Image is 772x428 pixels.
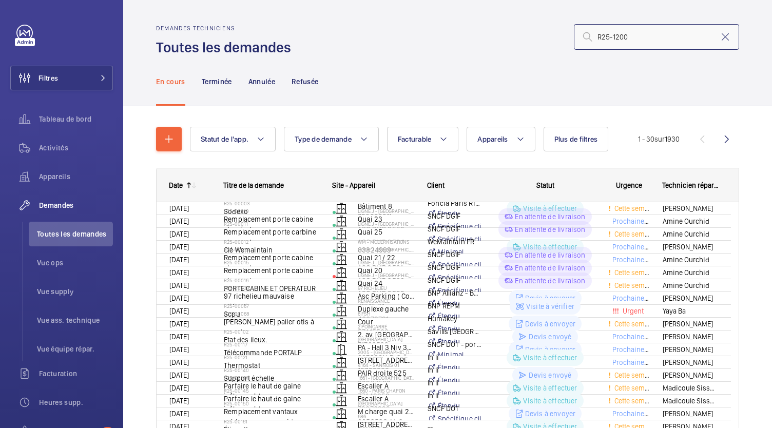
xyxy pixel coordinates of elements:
h2: R25-00150 [224,400,319,406]
button: Appareils [467,127,535,151]
span: Prochaine visite [610,256,663,264]
span: Prochaine visite [610,243,663,251]
p: 1660 - PARIS CHAPON [358,387,414,394]
span: 1 - 30 1930 [638,135,680,143]
span: Amine Ourchid [663,267,718,279]
span: Statut de l'app. [201,135,248,143]
p: En cours [156,76,185,87]
h1: Toutes les demandes [156,38,297,57]
p: 2005 - [GEOGRAPHIC_DATA] CRIMEE [358,349,414,355]
p: BNP REPM [428,301,482,311]
p: 686 [358,413,414,419]
span: Site - Appareil [332,181,375,189]
p: SNCF DOT - portes automatiques [428,339,482,349]
p: 1661 - [GEOGRAPHIC_DATA] 272 [358,375,414,381]
span: [PERSON_NAME] [663,293,718,304]
span: [DATE] [169,371,189,379]
p: Terminée [202,76,232,87]
span: Prochaine visite [610,217,663,225]
span: [DATE] [169,294,189,302]
span: [DATE] [169,204,189,212]
span: Technicien réparateur [662,181,719,189]
span: [DATE] [169,333,189,341]
span: Type de demande [295,135,352,143]
span: [PERSON_NAME] [663,344,718,356]
span: Statut [536,181,554,189]
span: Cette semaine [612,397,658,405]
span: Cette semaine [612,320,658,328]
span: Madicoule Sissoko [663,395,718,407]
div: Date [169,181,183,189]
span: Cette semaine [612,268,658,277]
span: Appareils [39,171,113,182]
span: Urgent [621,307,644,315]
h2: R25-00011 [224,221,319,227]
p: 4164 - SANNOIS 01 [358,362,414,368]
span: [DATE] [169,256,189,264]
h2: R25-00010 [224,208,319,214]
p: RENAISSANCE [358,298,414,304]
span: [DATE] [169,281,189,289]
p: Savills [GEOGRAPHIC_DATA] [428,326,482,337]
p: Visite à vérifier [526,301,574,312]
span: Urgence [616,181,642,189]
span: Facturable [398,135,432,143]
p: SNCF DGIF [428,211,482,221]
span: Prochaine visite [610,333,663,341]
span: [PERSON_NAME] [663,369,718,381]
button: Statut de l'app. [190,127,276,151]
h2: R25-00015 [224,259,319,265]
span: [DATE] [169,320,189,328]
p: Ligne J - [GEOGRAPHIC_DATA] [358,208,414,214]
span: [DATE] [169,397,189,405]
p: Ligne J - [GEOGRAPHIC_DATA] [358,259,414,265]
p: SNCF DOT [428,403,482,414]
span: Amine Ourchid [663,228,718,240]
span: Prochaine visite [610,358,663,366]
span: Amine Ourchid [663,254,718,266]
span: Client [427,181,445,189]
p: Humakey [428,314,482,324]
h2: R25-00013 [224,246,319,252]
p: Ligne J - [GEOGRAPHIC_DATA] [358,221,414,227]
p: 97 Richelieu [358,285,414,291]
span: Toutes les demandes [37,229,113,239]
p: Annulée [248,76,275,87]
span: [PERSON_NAME] [663,408,718,420]
span: Cette semaine [612,281,658,289]
span: [PERSON_NAME] [663,357,718,368]
p: Refusée [292,76,318,87]
span: Demandes [39,200,113,210]
span: [PERSON_NAME] [663,241,718,253]
span: [DATE] [169,268,189,277]
span: Prochaine visite [610,410,663,418]
p: SNCF DGIF [428,249,482,260]
p: [GEOGRAPHIC_DATA] [358,336,414,342]
p: SNCF DGIF [428,262,482,273]
span: Vue ops [37,258,113,268]
span: Tableau de bord [39,114,113,124]
span: Cette semaine [612,204,658,212]
span: Madicoule Sissoko [663,382,718,394]
span: Vue ass. technique [37,315,113,325]
span: [DATE] [169,345,189,354]
input: Chercher par numéro demande ou de devis [574,24,739,50]
span: Cette semaine [612,230,658,238]
span: [DATE] [169,358,189,366]
h2: R25-00145 [224,387,319,394]
span: Plus de filtres [554,135,598,143]
span: Prochaine visite [610,345,663,354]
p: In'li [428,378,482,388]
button: Facturable [387,127,459,151]
span: Vue équipe répar. [37,344,113,354]
p: SNCF DGIF [428,224,482,234]
p: In'li [428,352,482,362]
h2: Demandes techniciens [156,25,297,32]
span: [PERSON_NAME] [663,203,718,215]
span: [DATE] [169,230,189,238]
span: Amine Ourchid [663,216,718,227]
span: sur [654,135,665,143]
h2: R25-00144 [224,375,319,381]
span: Heures supp. [39,397,113,407]
span: Activités [39,143,113,153]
